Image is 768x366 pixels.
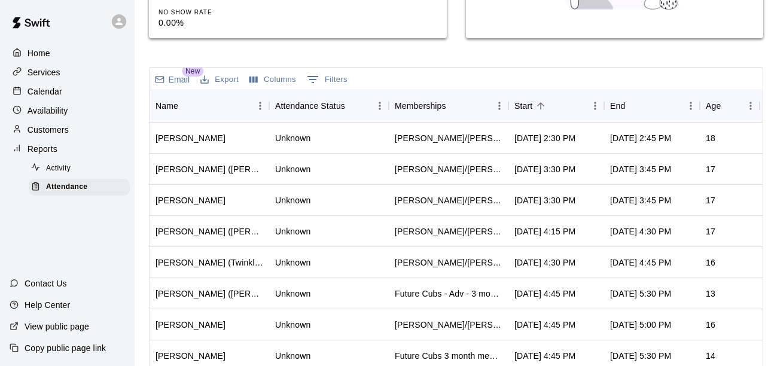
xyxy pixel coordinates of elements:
[610,194,671,206] div: Sep 15, 2025, 3:45 PM
[395,319,502,331] div: Tom/Mike - 6 Month Membership - 2x per week
[706,132,715,144] div: 18
[156,163,263,175] div: Wesley Gabriel (Regina Gabriel)
[275,319,310,331] div: Unknown
[28,47,50,59] p: Home
[395,225,502,237] div: Tom/Mike - 6 Month Membership - 2x per week
[28,66,60,78] p: Services
[682,97,700,115] button: Menu
[395,257,502,269] div: Tom/Mike - 6 Month Membership - 2x per week, Todd/Brad - 6 Month Membership - 2x per week
[395,194,502,206] div: Tom/Mike - 3 Month Membership - 2x per week, Tom/Mike - Full Year Member Unlimited , Todd/Brad - ...
[610,288,671,300] div: Sep 15, 2025, 5:30 PM
[446,97,463,114] button: Sort
[610,132,671,144] div: Sep 15, 2025, 2:45 PM
[514,194,575,206] div: Sep 15, 2025, 3:30 PM
[700,89,760,123] div: Age
[156,89,178,123] div: Name
[156,350,225,362] div: Luca Forte
[395,288,502,300] div: Future Cubs - Adv - 3 month membership , Future Cubs 3 month membership - Ages 13+
[706,350,715,362] div: 14
[159,8,278,17] p: NO SHOW RATE
[251,97,269,115] button: Menu
[156,288,263,300] div: Hunter Wojdala (Melissa Wojdala)
[721,97,737,114] button: Sort
[156,225,263,237] div: Peyton Keller (Jason Keller)
[29,159,135,178] a: Activity
[156,257,263,269] div: Langston McDonald (Twinkle Morgan)
[275,288,310,300] div: Unknown
[197,71,242,89] button: Export
[46,181,87,193] span: Attendance
[514,257,575,269] div: Sep 15, 2025, 4:30 PM
[514,288,575,300] div: Sep 15, 2025, 4:45 PM
[610,163,671,175] div: Sep 15, 2025, 3:45 PM
[610,350,671,362] div: Sep 15, 2025, 5:30 PM
[275,89,345,123] div: Attendance Status
[275,257,310,269] div: Unknown
[28,124,69,136] p: Customers
[508,89,604,123] div: Start
[742,97,760,115] button: Menu
[610,257,671,269] div: Sep 15, 2025, 4:45 PM
[10,121,125,139] a: Customers
[159,17,278,29] p: 0.00%
[514,89,532,123] div: Start
[25,277,67,289] p: Contact Us
[389,89,508,123] div: Memberships
[10,102,125,120] a: Availability
[10,83,125,100] a: Calendar
[25,342,106,354] p: Copy public page link
[706,163,715,175] div: 17
[29,178,135,196] a: Attendance
[490,97,508,115] button: Menu
[269,89,389,123] div: Attendance Status
[246,71,299,89] button: Select columns
[395,89,446,123] div: Memberships
[10,140,125,158] a: Reports
[514,319,575,331] div: Sep 15, 2025, 4:45 PM
[275,132,310,144] div: Unknown
[28,105,68,117] p: Availability
[28,86,62,97] p: Calendar
[275,225,310,237] div: Unknown
[706,288,715,300] div: 13
[152,71,193,88] button: Email
[610,319,671,331] div: Sep 15, 2025, 5:00 PM
[182,66,203,77] span: New
[29,160,130,177] div: Activity
[178,97,195,114] button: Sort
[395,350,502,362] div: Future Cubs 3 month membership - Ages 13+, Future Cubs - Adv - 3 month membership
[514,163,575,175] div: Sep 15, 2025, 3:30 PM
[514,350,575,362] div: Sep 15, 2025, 4:45 PM
[610,225,671,237] div: Sep 15, 2025, 4:30 PM
[706,319,715,331] div: 16
[10,44,125,62] a: Home
[706,257,715,269] div: 16
[514,132,575,144] div: Sep 15, 2025, 2:30 PM
[706,89,721,123] div: Age
[156,132,225,144] div: Nick Yaccarino
[150,89,269,123] div: Name
[706,225,715,237] div: 17
[156,319,225,331] div: nick erminio
[345,97,362,114] button: Sort
[514,225,575,237] div: Sep 15, 2025, 4:15 PM
[706,194,715,206] div: 17
[610,89,625,123] div: End
[275,194,310,206] div: Unknown
[46,163,71,175] span: Activity
[10,63,125,81] a: Services
[156,194,225,206] div: Landon Bolan
[275,350,310,362] div: Unknown
[25,321,89,333] p: View public page
[586,97,604,115] button: Menu
[29,179,130,196] div: Attendance
[395,163,502,175] div: Tom/Mike - Full Year Member Unlimited , Tom/Mike - Full Year Member Unlimited
[25,299,70,311] p: Help Center
[532,97,549,114] button: Sort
